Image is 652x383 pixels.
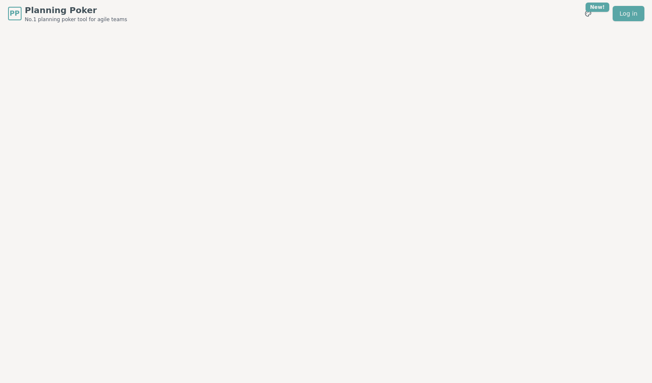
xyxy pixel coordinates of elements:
[8,4,127,23] a: PPPlanning PokerNo.1 planning poker tool for agile teams
[586,3,610,12] div: New!
[613,6,644,21] a: Log in
[10,8,19,19] span: PP
[25,16,127,23] span: No.1 planning poker tool for agile teams
[580,6,596,21] button: New!
[25,4,127,16] span: Planning Poker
